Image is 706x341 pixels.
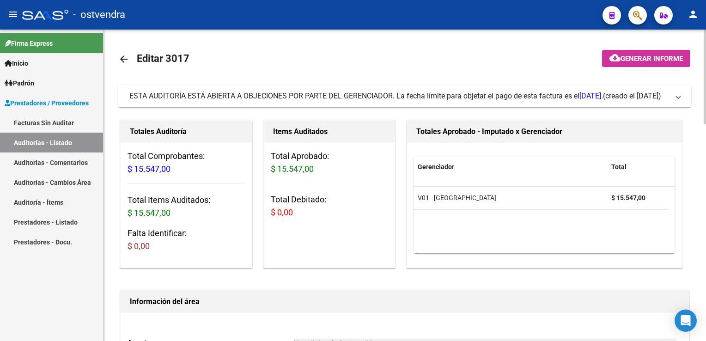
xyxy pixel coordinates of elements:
[271,164,314,174] span: $ 15.547,00
[602,50,690,67] button: Generar informe
[73,5,125,25] span: - ostvendra
[5,78,34,88] span: Padrón
[579,91,603,100] span: [DATE].
[271,150,388,176] h3: Total Aprobado:
[418,194,496,201] span: V01 - [GEOGRAPHIC_DATA]
[128,241,150,251] span: $ 0,00
[118,54,129,65] mat-icon: arrow_back
[675,310,697,332] div: Open Intercom Messenger
[7,9,18,20] mat-icon: menu
[5,98,89,108] span: Prestadores / Proveedores
[128,164,170,174] span: $ 15.547,00
[128,227,245,253] h3: Falta Identificar:
[688,9,699,20] mat-icon: person
[129,91,603,100] span: ESTA AUDITORÍA ESTÁ ABIERTA A OBJECIONES POR PARTE DEL GERENCIADOR. La fecha límite para objetar ...
[611,194,645,201] strong: $ 15.547,00
[418,163,454,170] span: Gerenciador
[130,294,680,309] h1: Información del área
[130,124,243,139] h1: Totales Auditoría
[611,163,627,170] span: Total
[271,193,388,219] h3: Total Debitado:
[621,55,683,63] span: Generar informe
[128,208,170,218] span: $ 15.547,00
[608,157,668,177] datatable-header-cell: Total
[5,58,28,68] span: Inicio
[609,52,621,63] mat-icon: cloud_download
[271,207,293,217] span: $ 0,00
[118,85,691,107] mat-expansion-panel-header: ESTA AUDITORÍA ESTÁ ABIERTA A OBJECIONES POR PARTE DEL GERENCIADOR. La fecha límite para objetar ...
[137,53,189,64] span: Editar 3017
[128,150,245,176] h3: Total Comprobantes:
[5,38,53,49] span: Firma Express
[603,91,661,101] span: (creado el [DATE])
[128,194,245,219] h3: Total Items Auditados:
[273,124,386,139] h1: Items Auditados
[414,157,608,177] datatable-header-cell: Gerenciador
[416,124,672,139] h1: Totales Aprobado - Imputado x Gerenciador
